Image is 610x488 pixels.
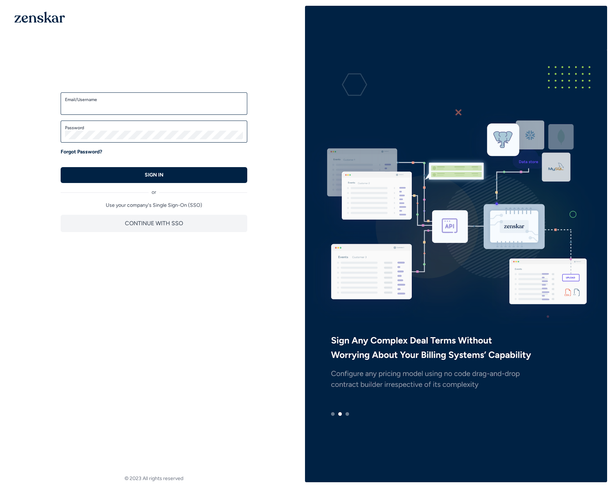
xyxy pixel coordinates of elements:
[14,12,65,23] img: 1OGAJ2xQqyY4LXKgY66KYq0eOWRCkrZdAb3gUhuVAqdWPZE9SRJmCz+oDMSn4zDLXe31Ii730ItAGKgCKgCCgCikA4Av8PJUP...
[65,97,243,103] label: Email/Username
[305,50,607,438] img: e3ZQAAAMhDCM8y96E9JIIDxLgAABAgQIECBAgAABAgQyAoJA5mpDCRAgQIAAAQIECBAgQIAAAQIECBAgQKAsIAiU37edAAECB...
[61,215,247,232] button: CONTINUE WITH SSO
[61,202,247,209] p: Use your company's Single Sign-On (SSO)
[61,148,102,156] a: Forgot Password?
[145,171,164,179] p: SIGN IN
[3,475,305,482] footer: © 2023 All rights reserved
[61,183,247,196] div: or
[61,167,247,183] button: SIGN IN
[65,125,243,131] label: Password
